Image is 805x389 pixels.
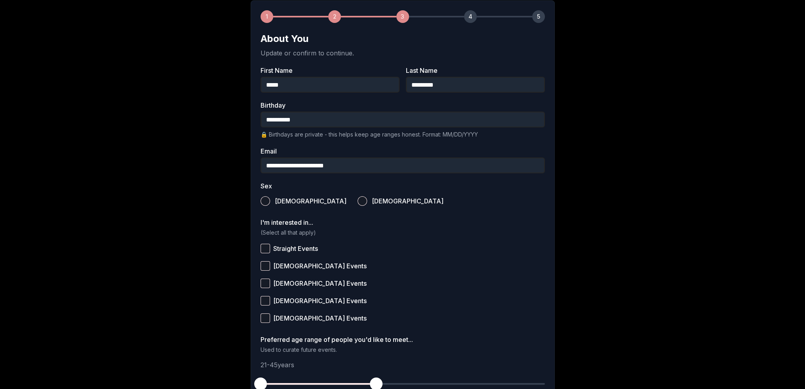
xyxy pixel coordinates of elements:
[372,198,443,204] span: [DEMOGRAPHIC_DATA]
[328,10,341,23] div: 2
[261,32,545,45] h2: About You
[261,196,270,206] button: [DEMOGRAPHIC_DATA]
[261,360,545,370] p: 21 - 45 years
[275,198,346,204] span: [DEMOGRAPHIC_DATA]
[261,229,545,237] p: (Select all that apply)
[261,219,545,226] label: I'm interested in...
[261,336,545,343] label: Preferred age range of people you'd like to meet...
[406,67,545,74] label: Last Name
[464,10,477,23] div: 4
[261,183,545,189] label: Sex
[273,245,318,252] span: Straight Events
[261,279,270,288] button: [DEMOGRAPHIC_DATA] Events
[358,196,367,206] button: [DEMOGRAPHIC_DATA]
[261,102,545,108] label: Birthday
[261,244,270,253] button: Straight Events
[261,296,270,306] button: [DEMOGRAPHIC_DATA] Events
[261,67,400,74] label: First Name
[273,315,367,321] span: [DEMOGRAPHIC_DATA] Events
[273,263,367,269] span: [DEMOGRAPHIC_DATA] Events
[261,346,545,354] p: Used to curate future events.
[532,10,545,23] div: 5
[261,261,270,271] button: [DEMOGRAPHIC_DATA] Events
[261,313,270,323] button: [DEMOGRAPHIC_DATA] Events
[261,48,545,58] p: Update or confirm to continue.
[261,10,273,23] div: 1
[273,298,367,304] span: [DEMOGRAPHIC_DATA] Events
[261,131,545,139] p: 🔒 Birthdays are private - this helps keep age ranges honest. Format: MM/DD/YYYY
[261,148,545,154] label: Email
[396,10,409,23] div: 3
[273,280,367,287] span: [DEMOGRAPHIC_DATA] Events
